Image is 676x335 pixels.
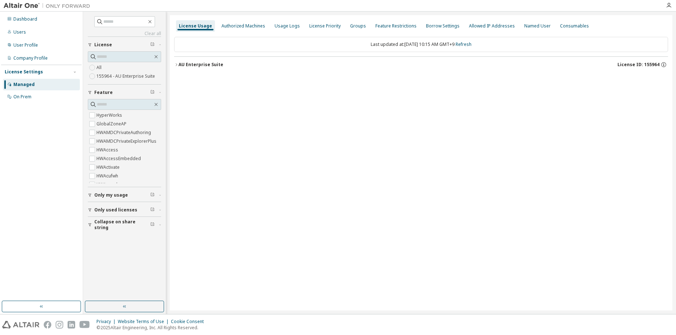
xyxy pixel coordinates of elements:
[96,325,208,331] p: © 2025 Altair Engineering, Inc. All Rights Reserved.
[88,31,161,36] a: Clear all
[375,23,417,29] div: Feature Restrictions
[13,94,31,100] div: On Prem
[44,321,51,328] img: facebook.svg
[13,29,26,35] div: Users
[118,319,171,325] div: Website Terms of Use
[56,321,63,328] img: instagram.svg
[2,321,39,328] img: altair_logo.svg
[96,319,118,325] div: Privacy
[426,23,460,29] div: Borrow Settings
[96,111,124,120] label: HyperWorks
[96,137,158,146] label: HWAMDCPrivateExplorerPlus
[179,23,212,29] div: License Usage
[524,23,551,29] div: Named User
[469,23,515,29] div: Allowed IP Addresses
[96,180,124,189] label: HWAcusolve
[96,128,152,137] label: HWAMDCPrivateAuthoring
[94,42,112,48] span: License
[309,23,341,29] div: License Priority
[68,321,75,328] img: linkedin.svg
[79,321,90,328] img: youtube.svg
[178,62,223,68] div: AU Enterprise Suite
[150,90,155,95] span: Clear filter
[88,187,161,203] button: Only my usage
[171,319,208,325] div: Cookie Consent
[275,23,300,29] div: Usage Logs
[96,120,128,128] label: GlobalZoneAP
[96,146,120,154] label: HWAccess
[150,207,155,213] span: Clear filter
[617,62,659,68] span: License ID: 155964
[221,23,265,29] div: Authorized Machines
[88,37,161,53] button: License
[5,69,43,75] div: License Settings
[94,192,128,198] span: Only my usage
[96,163,121,172] label: HWActivate
[96,72,156,81] label: 155964 - AU Enterprise Suite
[96,154,142,163] label: HWAccessEmbedded
[94,219,150,231] span: Collapse on share string
[150,222,155,228] span: Clear filter
[4,2,94,9] img: Altair One
[13,16,37,22] div: Dashboard
[13,82,35,87] div: Managed
[174,37,668,52] div: Last updated at: [DATE] 10:15 AM GMT+9
[174,57,668,73] button: AU Enterprise SuiteLicense ID: 155964
[88,85,161,100] button: Feature
[456,41,472,47] a: Refresh
[88,202,161,218] button: Only used licenses
[96,63,103,72] label: All
[94,90,113,95] span: Feature
[13,42,38,48] div: User Profile
[350,23,366,29] div: Groups
[150,192,155,198] span: Clear filter
[88,217,161,233] button: Collapse on share string
[94,207,137,213] span: Only used licenses
[150,42,155,48] span: Clear filter
[560,23,589,29] div: Consumables
[13,55,48,61] div: Company Profile
[96,172,120,180] label: HWAcufwh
